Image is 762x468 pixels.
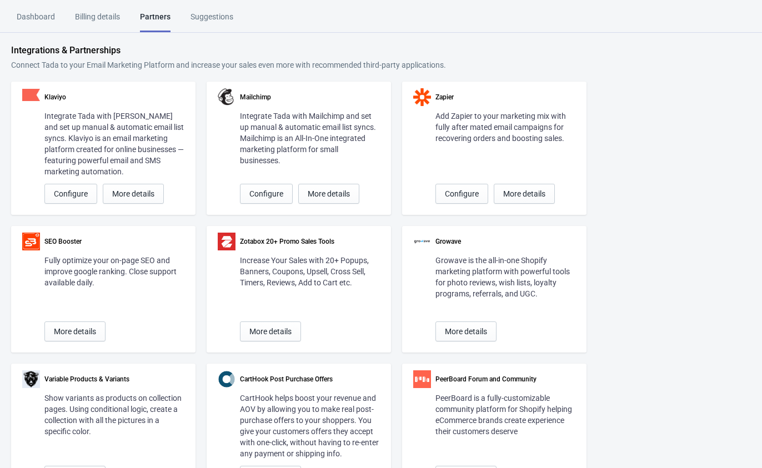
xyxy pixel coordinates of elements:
div: Growave [435,237,575,246]
button: More details [103,184,164,204]
div: PeerBoard is a fully-customizable community platform for Shopify helping eCommerce brands create ... [435,392,575,437]
button: More details [494,184,555,204]
div: Show variants as products on collection pages. Using conditional logic, create a collection with ... [44,392,184,437]
div: Mailchimp [240,93,380,102]
img: partner-variants-logo.png [22,370,40,388]
button: More details [44,321,106,341]
span: More details [54,327,96,336]
div: PeerBoard Forum and Community [435,375,575,384]
div: Dashboard [17,11,55,31]
div: Growave is the all-in-one Shopify marketing platform with powerful tools for photo reviews, wish ... [435,255,575,299]
button: More details [298,184,359,204]
div: Fully optimize your on-page SEO and improve google ranking. Close support available daily. [44,255,184,288]
img: zapier.svg [413,88,431,106]
div: SEO Booster [44,237,184,246]
span: More details [308,189,350,198]
button: More details [240,321,301,341]
div: Integrations & Partnerships [11,44,751,57]
img: partner-growave-logo.png [413,233,431,250]
div: Suggestions [190,11,233,31]
div: Integrate Tada with Mailchimp and set up manual & automatic email list syncs. Mailchimp is an All... [240,110,380,166]
button: Configure [44,184,97,204]
img: mailchimp.png [218,88,235,105]
img: partner-seobooster-logo.png [22,233,40,250]
button: Configure [240,184,293,204]
span: More details [249,327,292,336]
span: More details [112,189,154,198]
div: Connect Tada to your Email Marketing Platform and increase your sales even more with recommended ... [11,59,751,71]
div: Klaviyo [44,93,184,102]
div: Integrate Tada with [PERSON_NAME] and set up manual & automatic email list syncs. Klaviyo is an e... [44,110,184,177]
img: partner-zotabox-logo.png [218,233,235,250]
div: Increase Your Sales with 20+ Popups, Banners, Coupons, Upsell, Cross Sell, Timers, Reviews, Add t... [240,255,380,288]
div: CartHook helps boost your revenue and AOV by allowing you to make real post-purchase offers to yo... [240,392,380,459]
div: Billing details [75,11,120,31]
span: More details [445,327,487,336]
div: Variable Products & Variants [44,375,184,384]
span: More details [503,189,545,198]
span: Configure [445,189,479,198]
div: Add Zapier to your marketing mix with fully after mated email campaigns for recovering orders and... [435,110,575,144]
img: partner-peerboard-logo.png [413,370,431,388]
span: Configure [249,189,283,198]
span: Configure [54,189,88,198]
div: Zotabox 20+ Promo Sales Tools [240,237,380,246]
button: Configure [435,184,488,204]
div: CartHook Post Purchase Offers [240,375,380,384]
div: Zapier [435,93,575,102]
div: Partners [140,11,171,32]
img: partner-carthook-logo.png [218,370,235,388]
button: More details [435,321,497,341]
img: klaviyo.png [22,89,40,101]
